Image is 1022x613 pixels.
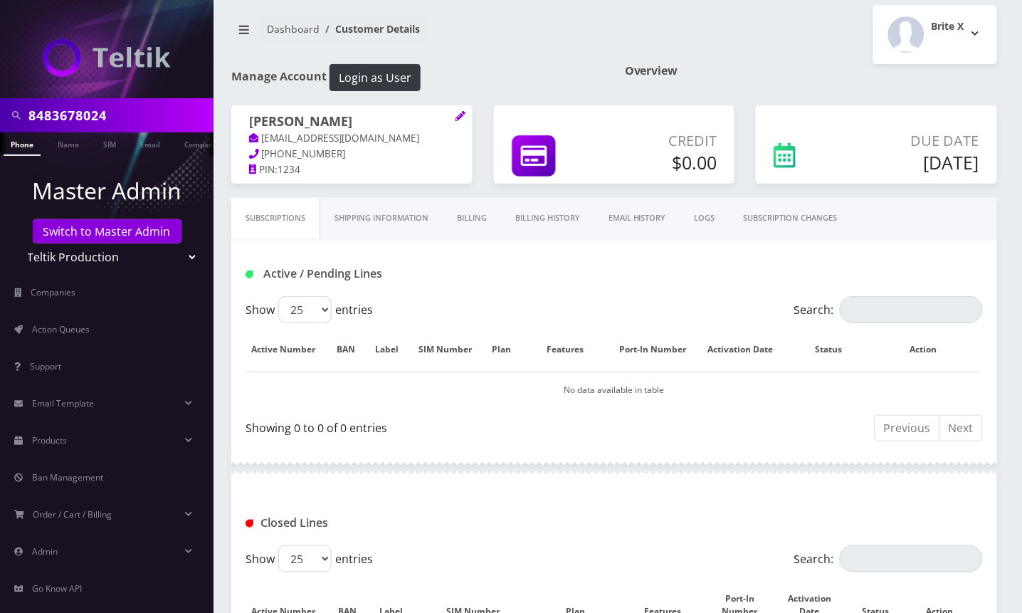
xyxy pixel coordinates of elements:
[177,132,225,154] a: Company
[680,198,729,239] a: LOGS
[28,102,210,129] input: Search in Company
[794,296,983,323] label: Search:
[33,219,181,243] a: Switch to Master Admin
[249,132,420,146] a: [EMAIL_ADDRESS][DOMAIN_NAME]
[247,329,334,370] th: Active Number: activate to sort column ascending
[32,471,103,483] span: Ban Management
[33,508,112,520] span: Order / Cart / Billing
[501,198,594,239] a: Billing History
[32,582,82,594] span: Go Know API
[96,132,123,154] a: SIM
[606,130,717,152] p: Credit
[32,397,94,409] span: Email Template
[320,198,443,239] a: Shipping Information
[31,286,76,298] span: Companies
[939,415,983,441] a: Next
[231,64,604,91] h1: Manage Account
[246,516,477,530] h1: Closed Lines
[246,296,373,323] label: Show entries
[278,545,332,572] select: Showentries
[374,329,416,370] th: Label: activate to sort column ascending
[335,329,372,370] th: BAN: activate to sort column ascending
[231,14,604,55] nav: breadcrumb
[932,21,964,33] h2: Brite X
[617,329,703,370] th: Port-In Number: activate to sort column ascending
[32,323,90,335] span: Action Queues
[840,545,983,572] input: Search:
[278,296,332,323] select: Showentries
[792,329,879,370] th: Status: activate to sort column ascending
[416,329,489,370] th: SIM Number: activate to sort column ascending
[529,329,616,370] th: Features: activate to sort column ascending
[32,545,58,557] span: Admin
[873,5,997,64] button: Brite X
[246,271,253,278] img: Active / Pending Lines
[794,545,983,572] label: Search:
[262,147,346,160] span: [PHONE_NUMBER]
[4,132,41,156] a: Phone
[840,296,983,323] input: Search:
[278,163,300,176] span: 1234
[32,434,67,446] span: Products
[729,198,852,239] a: SUBSCRIPTION CHANGES
[247,372,981,408] td: No data available in table
[133,132,167,154] a: Email
[246,267,477,281] h1: Active / Pending Lines
[330,64,421,91] button: Login as User
[880,329,981,370] th: Action: activate to sort column ascending
[705,329,791,370] th: Activation Date: activate to sort column ascending
[30,360,61,372] span: Support
[246,545,373,572] label: Show entries
[625,64,997,78] h1: Overview
[249,114,455,131] h1: [PERSON_NAME]
[327,68,421,84] a: Login as User
[594,198,680,239] a: EMAIL HISTORY
[443,198,501,239] a: Billing
[850,152,979,173] h5: [DATE]
[320,21,420,36] li: Customer Details
[43,38,171,77] img: Teltik Production
[249,163,278,177] a: PIN:
[267,22,320,36] a: Dashboard
[246,414,604,436] div: Showing 0 to 0 of 0 entries
[875,415,940,441] a: Previous
[606,152,717,173] h5: $0.00
[850,130,979,152] p: Due Date
[246,520,253,528] img: Closed Lines
[490,329,527,370] th: Plan: activate to sort column ascending
[51,132,86,154] a: Name
[231,198,320,239] a: Subscriptions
